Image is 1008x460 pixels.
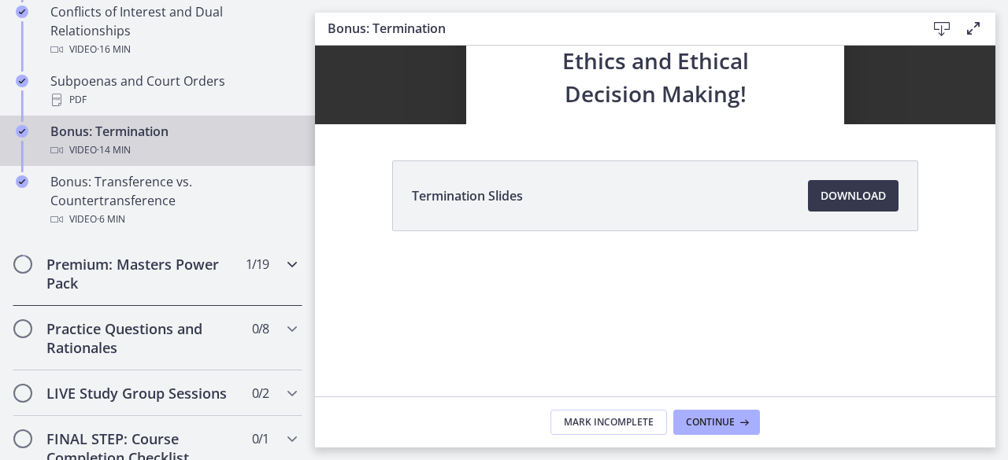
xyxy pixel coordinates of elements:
i: Completed [16,75,28,87]
div: Bonus: Transference vs. Countertransference [50,172,296,229]
button: Show more buttons [350,53,380,79]
span: Download [821,186,886,205]
div: Conflicts of Interest and Dual Relationships [50,2,296,59]
span: Termination Slides [412,186,523,205]
button: Continue [673,410,760,435]
i: Completed [16,125,28,138]
div: Subpoenas and Court Orders [50,72,296,109]
span: · 14 min [97,141,131,160]
div: Playbar [329,53,343,79]
h2: LIVE Study Group Sessions [46,384,239,403]
i: Completed [16,175,28,188]
h3: Bonus: Termination [328,19,901,38]
div: Bonus: Termination [50,122,296,160]
span: · 6 min [97,210,125,229]
i: Completed [16,6,28,18]
div: PDF [50,90,296,109]
span: 1 / 19 [246,255,269,274]
a: Download [808,180,899,212]
h2: Premium: Masters Power Pack [46,255,239,293]
div: Video [50,40,296,59]
span: 0 / 1 [252,429,269,448]
span: Continue [686,416,735,429]
div: Video [50,141,296,160]
button: Mark Incomplete [550,410,667,435]
div: Video [50,210,296,229]
h2: Practice Questions and Rationales [46,319,239,357]
span: Mark Incomplete [564,416,654,429]
button: Play Video: ctfgpa58fh3s72o17vcg.mp4 [325,17,355,36]
span: 0 / 2 [252,384,269,403]
span: 0 / 8 [252,319,269,338]
span: · 16 min [97,40,131,59]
